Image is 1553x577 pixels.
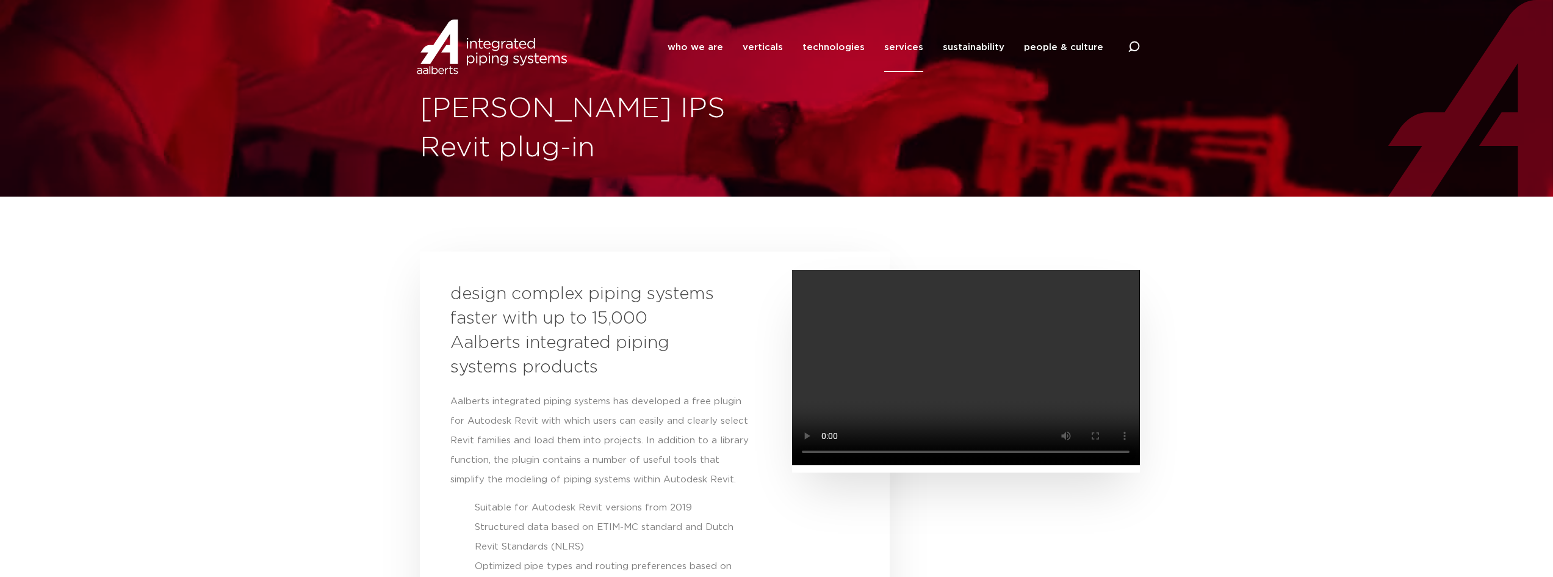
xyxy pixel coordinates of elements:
[943,23,1004,72] a: sustainability
[668,23,1103,72] nav: Menu
[668,23,723,72] a: who we are
[450,392,749,490] p: Aalberts integrated piping systems has developed a free plugin for Autodesk Revit with which user...
[450,282,719,380] h3: design complex piping systems faster with up to 15,000 Aalberts integrated piping systems products
[884,23,923,72] a: services
[1024,23,1103,72] a: people & culture
[802,23,865,72] a: technologies
[420,90,771,168] h1: [PERSON_NAME] IPS Revit plug-in
[743,23,783,72] a: verticals
[475,498,749,518] li: Suitable for Autodesk Revit versions from 2019
[475,518,749,557] li: Structured data based on ETIM-MC standard and Dutch Revit Standards (NLRS)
